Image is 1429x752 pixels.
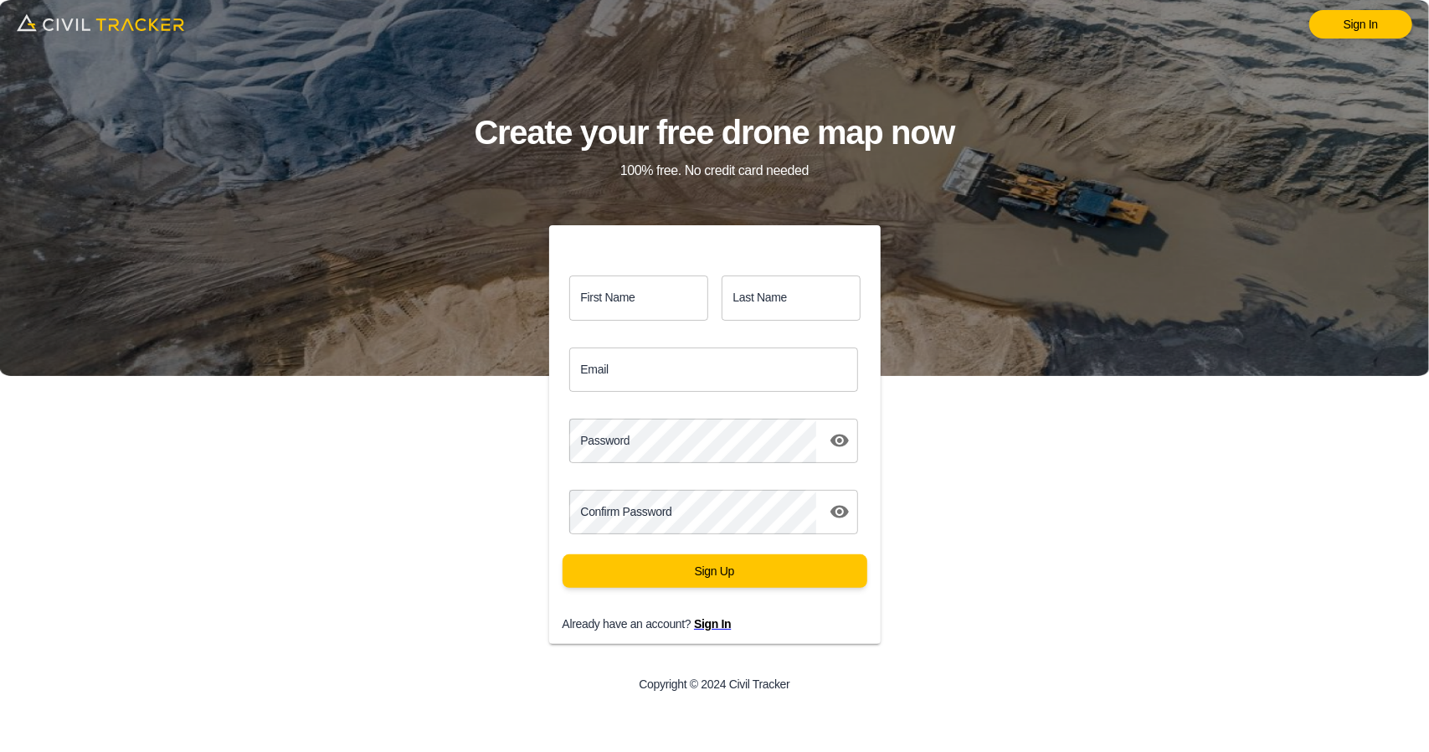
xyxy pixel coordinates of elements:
a: Sign In [694,617,731,631]
p: 100% free. No credit card needed [620,160,809,181]
button: Sign Up [563,554,867,588]
input: First name [569,276,708,320]
a: Sign In [1309,10,1412,39]
button: toggle password visibility [823,495,856,528]
input: Email [569,348,859,392]
img: logo [17,8,184,37]
h1: Create your free drone map now [475,106,955,160]
button: toggle password visibility [823,424,856,457]
p: Already have an account? [563,617,894,631]
input: Last name [722,276,861,320]
p: Copyright © 2024 Civil Tracker [639,677,789,691]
